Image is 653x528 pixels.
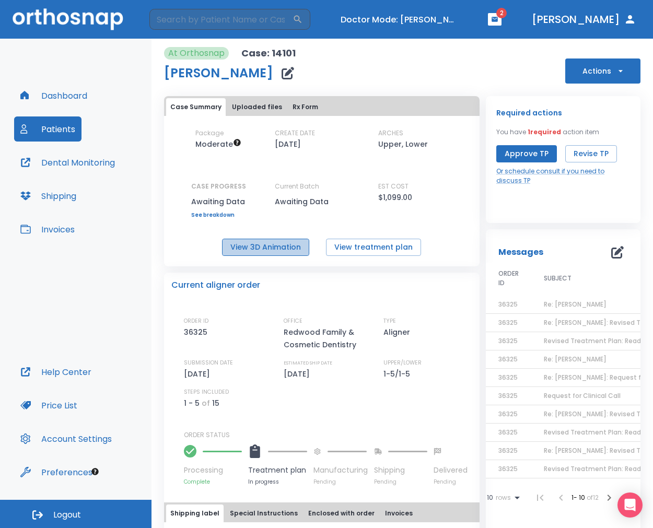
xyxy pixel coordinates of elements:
[383,368,414,380] p: 1-5/1-5
[288,98,322,116] button: Rx Form
[164,67,273,79] h1: [PERSON_NAME]
[498,373,518,382] span: 36325
[284,316,302,326] p: OFFICE
[493,494,511,501] span: rows
[195,139,241,149] span: Up to 20 Steps (40 aligners)
[184,478,242,486] p: Complete
[191,212,246,218] a: See breakdown
[304,504,379,522] button: Enclosed with order
[383,316,396,326] p: TYPE
[496,107,562,119] p: Required actions
[378,128,403,138] p: ARCHES
[14,116,81,142] button: Patients
[374,465,427,476] p: Shipping
[383,358,422,368] p: UPPER/LOWER
[275,182,369,191] p: Current Batch
[171,279,260,291] p: Current aligner order
[498,318,518,327] span: 36325
[166,98,477,116] div: tabs
[383,326,414,338] p: Aligner
[378,182,409,191] p: EST COST
[149,9,293,30] input: Search by Patient Name or Case #
[184,368,214,380] p: [DATE]
[14,183,83,208] a: Shipping
[14,83,94,108] button: Dashboard
[284,368,313,380] p: [DATE]
[166,98,226,116] button: Case Summary
[565,58,640,84] button: Actions
[617,492,643,518] div: Open Intercom Messenger
[284,358,332,368] p: ESTIMATED SHIP DATE
[572,493,587,502] span: 1 - 10
[498,409,518,418] span: 36325
[487,494,493,501] span: 10
[378,138,428,150] p: Upper, Lower
[378,191,412,204] p: $1,099.00
[168,47,225,60] p: At Orthosnap
[241,47,296,60] p: Case: 14101
[184,430,472,440] p: ORDER STATUS
[434,478,468,486] p: Pending
[496,167,630,185] a: Or schedule consult if you need to discuss TP
[374,478,427,486] p: Pending
[496,145,557,162] button: Approve TP
[202,397,210,409] p: of
[14,393,84,418] button: Price List
[191,182,246,191] p: CASE PROGRESS
[13,8,123,30] img: Orthosnap
[565,145,617,162] button: Revise TP
[498,391,518,400] span: 36325
[248,478,307,486] p: In progress
[166,504,477,522] div: tabs
[528,10,640,29] button: [PERSON_NAME]
[184,326,211,338] p: 36325
[313,478,368,486] p: Pending
[275,195,369,208] p: Awaiting Data
[53,509,81,521] span: Logout
[498,246,543,259] p: Messages
[184,358,233,368] p: SUBMISSION DATE
[498,355,518,363] span: 36325
[14,426,118,451] button: Account Settings
[212,397,219,409] p: 15
[228,98,286,116] button: Uploaded files
[544,300,607,309] span: Re: [PERSON_NAME]
[226,504,302,522] button: Special Instructions
[14,150,121,175] button: Dental Monitoring
[248,465,307,476] p: Treatment plan
[14,217,81,242] button: Invoices
[191,195,246,208] p: Awaiting Data
[587,493,599,502] span: of 12
[544,355,607,363] span: Re: [PERSON_NAME]
[184,465,242,476] p: Processing
[222,239,309,256] button: View 3D Animation
[381,504,417,522] button: Invoices
[14,359,98,384] button: Help Center
[326,239,421,256] button: View treatment plan
[498,464,518,473] span: 36325
[498,336,518,345] span: 36325
[498,428,518,437] span: 36325
[284,326,372,351] p: Redwood Family & Cosmetic Dentistry
[90,467,100,476] div: Tooltip anchor
[14,460,99,485] button: Preferences
[275,128,315,138] p: CREATE DATE
[498,300,518,309] span: 36325
[184,316,208,326] p: ORDER ID
[498,269,519,288] span: ORDER ID
[184,397,200,409] p: 1 - 5
[498,446,518,455] span: 36325
[496,8,507,18] span: 2
[336,11,462,28] button: Doctor Mode: [PERSON_NAME] [PERSON_NAME]
[496,127,599,137] p: You have action item
[166,504,224,522] button: Shipping label
[434,465,468,476] p: Delivered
